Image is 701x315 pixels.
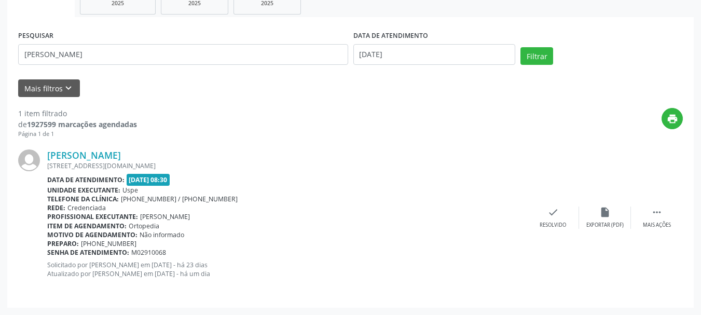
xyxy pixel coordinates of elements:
[651,207,663,218] i: 
[18,149,40,171] img: img
[47,203,65,212] b: Rede:
[63,83,74,94] i: keyboard_arrow_down
[47,222,127,230] b: Item de agendamento:
[67,203,106,212] span: Credenciada
[131,248,166,257] span: M02910068
[121,195,238,203] span: [PHONE_NUMBER] / [PHONE_NUMBER]
[353,28,428,44] label: DATA DE ATENDIMENTO
[667,113,678,125] i: print
[47,239,79,248] b: Preparo:
[643,222,671,229] div: Mais ações
[47,186,120,195] b: Unidade executante:
[18,44,348,65] input: Nome, código do beneficiário ou CPF
[47,175,125,184] b: Data de atendimento:
[353,44,516,65] input: Selecione um intervalo
[47,149,121,161] a: [PERSON_NAME]
[47,212,138,221] b: Profissional executante:
[18,119,137,130] div: de
[520,47,553,65] button: Filtrar
[47,195,119,203] b: Telefone da clínica:
[18,108,137,119] div: 1 item filtrado
[540,222,566,229] div: Resolvido
[47,248,129,257] b: Senha de atendimento:
[18,130,137,139] div: Página 1 de 1
[547,207,559,218] i: check
[47,230,138,239] b: Motivo de agendamento:
[81,239,136,248] span: [PHONE_NUMBER]
[140,212,190,221] span: [PERSON_NAME]
[18,79,80,98] button: Mais filtroskeyboard_arrow_down
[122,186,138,195] span: Uspe
[599,207,611,218] i: insert_drive_file
[586,222,624,229] div: Exportar (PDF)
[129,222,159,230] span: Ortopedia
[18,28,53,44] label: PESQUISAR
[27,119,137,129] strong: 1927599 marcações agendadas
[47,261,527,278] p: Solicitado por [PERSON_NAME] em [DATE] - há 23 dias Atualizado por [PERSON_NAME] em [DATE] - há u...
[140,230,184,239] span: Não informado
[662,108,683,129] button: print
[47,161,527,170] div: [STREET_ADDRESS][DOMAIN_NAME]
[127,174,170,186] span: [DATE] 08:30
